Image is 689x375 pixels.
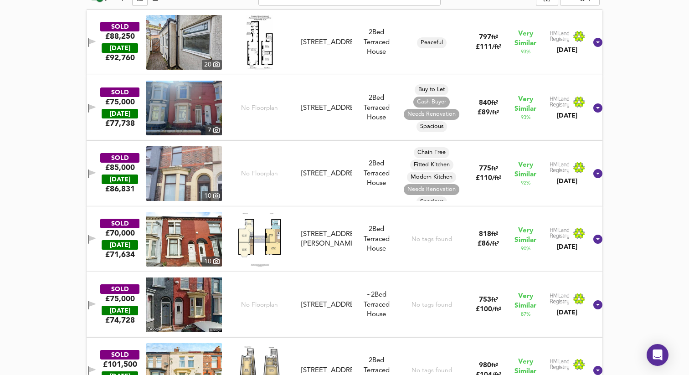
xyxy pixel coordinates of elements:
[491,35,498,41] span: ft²
[550,177,585,186] div: [DATE]
[411,301,452,309] div: No tags found
[100,153,139,163] div: SOLD
[146,81,222,135] a: property thumbnail 7
[521,311,530,318] span: 87 %
[414,149,449,157] span: Chain Free
[298,300,356,310] div: 15 Neston Street, L4 4DP
[410,161,453,169] span: Fitted Kitchen
[102,175,138,184] div: [DATE]
[416,121,447,132] div: Spacious
[206,125,222,135] div: 7
[102,306,138,315] div: [DATE]
[241,170,278,178] span: No Floorplan
[356,290,397,319] div: Terraced House
[404,109,459,120] div: Needs Renovation
[105,228,135,238] div: £70,000
[146,146,222,201] a: property thumbnail 10
[301,38,353,47] div: [STREET_ADDRESS]
[105,118,135,128] span: £ 77,738
[417,37,447,48] div: Peaceful
[356,28,397,57] div: 2 Bed Terraced House
[301,103,353,113] div: [STREET_ADDRESS]
[490,110,499,116] span: / ft²
[241,104,278,113] span: No Floorplan
[550,242,585,252] div: [DATE]
[103,360,137,370] div: £101,500
[105,163,135,173] div: £85,000
[100,87,139,97] div: SOLD
[102,43,138,53] div: [DATE]
[404,184,459,195] div: Needs Renovation
[202,257,222,267] div: 10
[202,191,222,201] div: 10
[476,175,501,182] span: £ 110
[476,44,501,51] span: £ 111
[479,297,491,303] span: 753
[105,53,135,63] span: £ 92,760
[414,147,449,158] div: Chain Free
[146,15,222,70] a: property thumbnail 20
[479,34,491,41] span: 797
[514,95,536,114] span: Very Similar
[146,277,222,332] img: streetview
[146,212,222,267] a: property thumbnail 10
[491,166,498,172] span: ft²
[415,84,448,95] div: Buy to Let
[550,359,585,370] img: Land Registry
[105,31,135,41] div: £88,250
[417,39,447,47] span: Peaceful
[416,123,447,131] span: Spacious
[592,234,603,245] svg: Show Details
[105,97,135,107] div: £75,000
[356,93,397,123] div: 2 Bed Terraced House
[246,15,273,70] img: Floorplan
[146,81,222,135] img: property thumbnail
[301,230,353,249] div: [STREET_ADDRESS][PERSON_NAME]
[521,180,530,187] span: 92 %
[298,230,356,249] div: 37 Winslow Street, L4 4DH
[411,366,452,375] div: No tags found
[521,48,530,56] span: 93 %
[521,114,530,121] span: 93 %
[241,301,278,309] span: No Floorplan
[105,315,135,325] span: £ 74,728
[514,292,536,311] span: Very Similar
[415,86,448,94] span: Buy to Let
[404,110,459,118] span: Needs Renovation
[411,235,452,244] div: No tags found
[550,227,585,239] img: Land Registry
[102,240,138,250] div: [DATE]
[491,297,498,303] span: ft²
[550,308,585,317] div: [DATE]
[492,307,501,313] span: / ft²
[491,363,498,369] span: ft²
[521,245,530,252] span: 90 %
[146,146,222,201] img: property thumbnail
[146,212,222,267] img: property thumbnail
[416,198,447,206] span: Spacious
[478,241,499,247] span: £ 86
[105,294,135,304] div: £75,000
[301,300,353,310] div: [STREET_ADDRESS]
[87,141,602,206] div: SOLD£85,000 [DATE]£86,831property thumbnail 10 No Floorplan[STREET_ADDRESS]2Bed Terraced HouseCha...
[100,219,139,228] div: SOLD
[87,272,602,338] div: SOLD£75,000 [DATE]£74,728No Floorplan[STREET_ADDRESS]~2Bed Terraced HouseNo tags found753ft²£100/...
[413,97,450,108] div: Cash Buyer
[491,231,498,237] span: ft²
[100,284,139,294] div: SOLD
[647,344,668,366] div: Open Intercom Messenger
[102,109,138,118] div: [DATE]
[233,212,286,267] img: Floorplan
[298,169,356,179] div: 11 Ludlow Street, L4 3RH
[301,169,353,179] div: [STREET_ADDRESS]
[550,293,585,305] img: Land Registry
[356,290,397,300] div: We've estimated the total number of bedrooms from EPC data (4 heated rooms)
[105,184,135,194] span: £ 86,831
[514,29,536,48] span: Very Similar
[105,250,135,260] span: £ 71,634
[87,75,602,141] div: SOLD£75,000 [DATE]£77,738property thumbnail 7 No Floorplan[STREET_ADDRESS]2Bed Terraced HouseBuy ...
[592,299,603,310] svg: Show Details
[490,241,499,247] span: / ft²
[592,168,603,179] svg: Show Details
[146,15,222,70] img: property thumbnail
